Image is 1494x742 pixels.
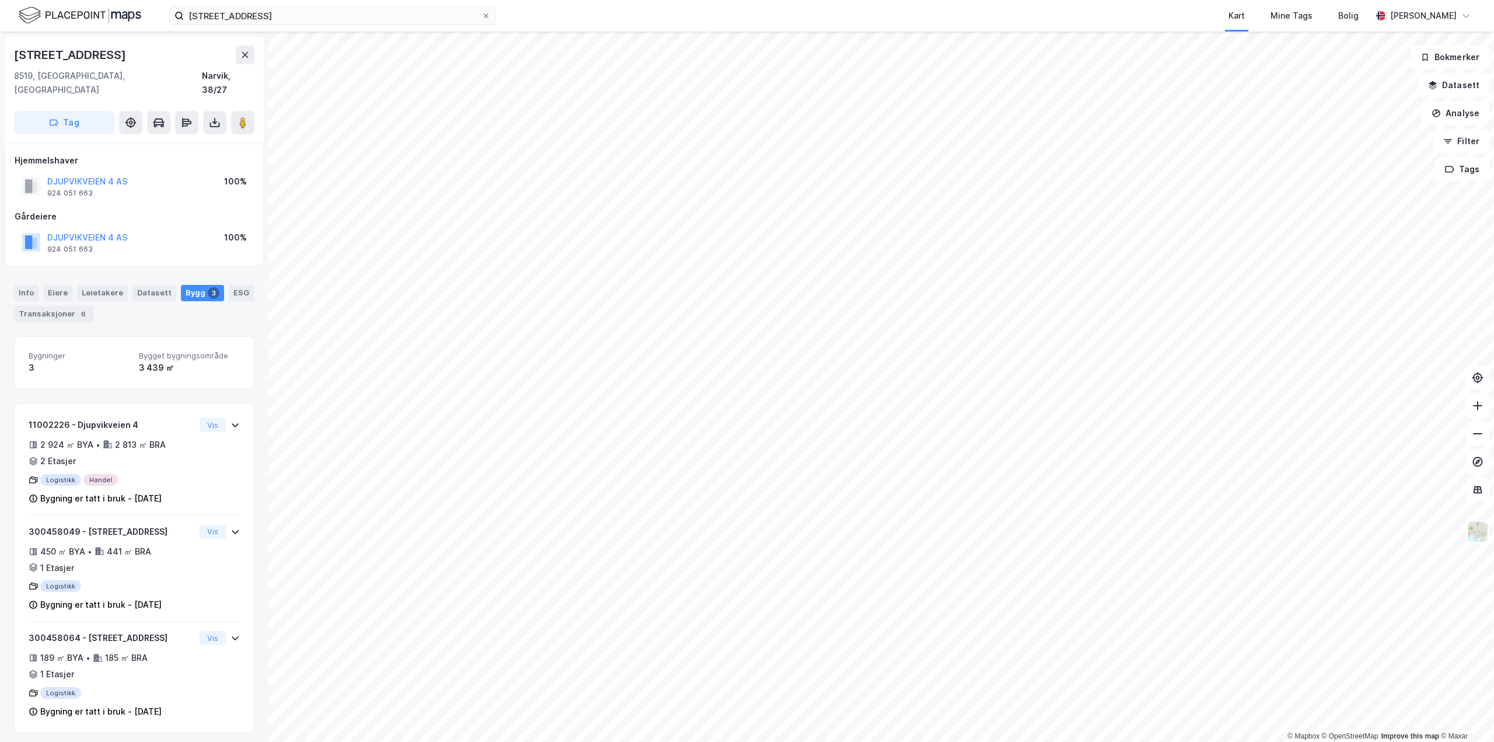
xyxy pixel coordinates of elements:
span: Bygget bygningsområde [139,351,240,361]
div: 300458049 - [STREET_ADDRESS] [29,525,195,539]
div: 1 Etasjer [40,561,74,575]
img: Z [1467,521,1489,543]
div: Kart [1228,9,1245,23]
div: Kontrollprogram for chat [1436,686,1494,742]
div: [STREET_ADDRESS] [14,46,128,64]
div: 8519, [GEOGRAPHIC_DATA], [GEOGRAPHIC_DATA] [14,69,202,97]
div: • [96,440,100,450]
div: Mine Tags [1270,9,1313,23]
div: 441 ㎡ BRA [107,545,151,559]
button: Datasett [1418,74,1489,97]
div: 189 ㎡ BYA [40,651,83,665]
div: 100% [224,175,247,189]
button: Vis [200,525,226,539]
div: • [86,653,90,663]
div: Leietakere [77,285,128,301]
div: Bygning er tatt i bruk - [DATE] [40,598,162,612]
a: OpenStreetMap [1322,732,1378,740]
div: 3 [208,287,219,299]
span: Bygninger [29,351,130,361]
div: 2 813 ㎡ BRA [115,438,166,452]
a: Mapbox [1287,732,1320,740]
div: Bygg [181,285,224,301]
div: 2 924 ㎡ BYA [40,438,93,452]
div: 1 Etasjer [40,667,74,681]
img: logo.f888ab2527a4732fd821a326f86c7f29.svg [19,5,141,26]
div: 6 [78,308,89,320]
div: 3 439 ㎡ [139,361,240,375]
div: • [88,547,92,556]
a: Improve this map [1381,732,1439,740]
div: Bolig [1338,9,1359,23]
div: [PERSON_NAME] [1390,9,1457,23]
div: 450 ㎡ BYA [40,545,85,559]
div: Hjemmelshaver [15,154,254,168]
div: 2 Etasjer [40,454,76,468]
div: 300458064 - [STREET_ADDRESS] [29,631,195,645]
div: 3 [29,361,130,375]
button: Tags [1435,158,1489,181]
input: Søk på adresse, matrikkel, gårdeiere, leietakere eller personer [184,7,481,25]
div: 11002226 - Djupvikveien 4 [29,418,195,432]
div: Info [14,285,39,301]
button: Analyse [1422,102,1489,125]
button: Bokmerker [1411,46,1489,69]
div: Bygning er tatt i bruk - [DATE] [40,705,162,719]
div: Bygning er tatt i bruk - [DATE] [40,492,162,506]
button: Vis [200,418,226,432]
div: 185 ㎡ BRA [105,651,148,665]
div: 100% [224,231,247,245]
div: 924 051 663 [47,189,93,198]
button: Tag [14,111,114,134]
div: Datasett [132,285,176,301]
button: Vis [200,631,226,645]
div: Eiere [43,285,72,301]
div: Narvik, 38/27 [202,69,254,97]
div: Gårdeiere [15,210,254,224]
div: 924 051 663 [47,245,93,254]
button: Filter [1433,130,1489,153]
div: Transaksjoner [14,306,94,322]
div: ESG [229,285,254,301]
iframe: Chat Widget [1436,686,1494,742]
